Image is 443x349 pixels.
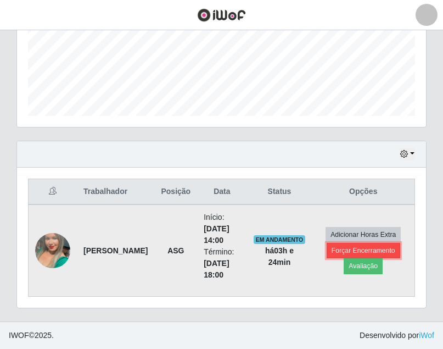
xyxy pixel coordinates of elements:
[344,258,383,274] button: Avaliação
[204,259,229,279] time: [DATE] 18:00
[197,179,246,205] th: Data
[154,179,197,205] th: Posição
[312,179,414,205] th: Opções
[9,330,54,341] span: © 2025 .
[327,243,400,258] button: Forçar Encerramento
[197,8,246,22] img: CoreUI Logo
[77,179,154,205] th: Trabalhador
[204,246,240,281] li: Término:
[9,331,29,340] span: IWOF
[204,224,229,245] time: [DATE] 14:00
[419,331,434,340] a: iWof
[254,235,306,244] span: EM ANDAMENTO
[167,246,184,255] strong: ASG
[204,212,240,246] li: Início:
[83,246,148,255] strong: [PERSON_NAME]
[265,246,294,267] strong: há 03 h e 24 min
[35,219,70,282] img: 1684607735548.jpeg
[360,330,434,341] span: Desenvolvido por
[326,227,401,242] button: Adicionar Horas Extra
[247,179,312,205] th: Status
